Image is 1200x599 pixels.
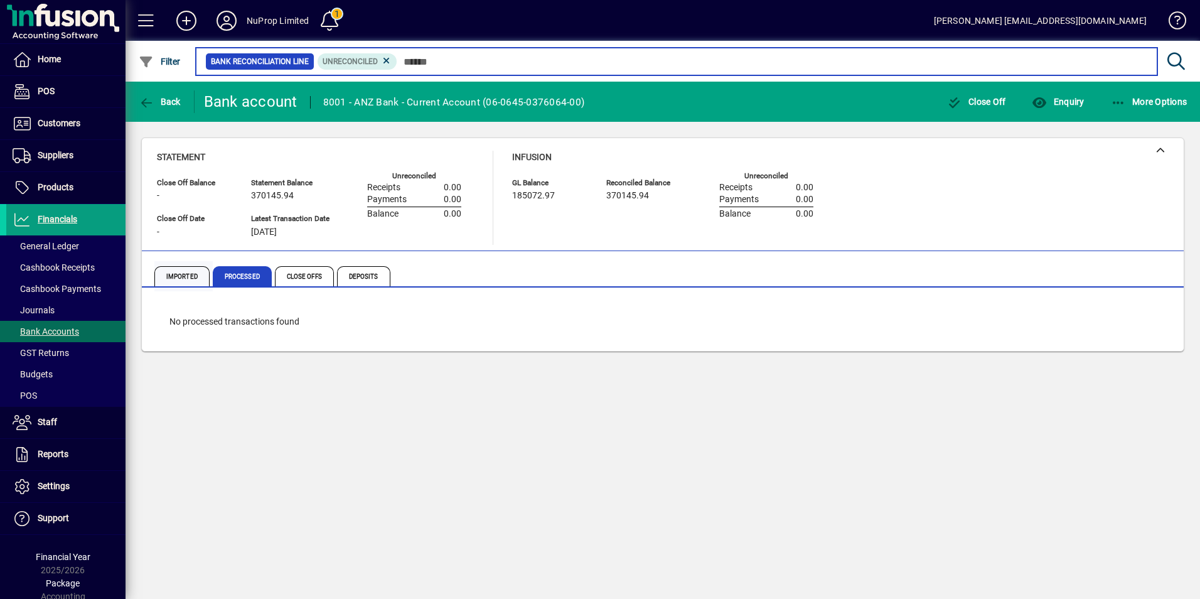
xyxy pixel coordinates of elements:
span: Balance [719,209,751,219]
span: Bank Reconciliation Line [211,55,309,68]
span: Enquiry [1032,97,1084,107]
button: Close Off [944,90,1009,113]
label: Unreconciled [744,172,788,180]
div: Bank account [204,92,297,112]
span: Close Off Balance [157,179,232,187]
span: Latest Transaction Date [251,215,329,223]
a: Customers [6,108,126,139]
span: Cashbook Receipts [13,262,95,273]
span: Settings [38,481,70,491]
a: POS [6,76,126,107]
mat-chip: Reconciliation Status: Unreconciled [318,53,397,70]
div: 8001 - ANZ Bank - Current Account (06-0645-0376064-00) [323,92,585,112]
span: Close Offs [275,266,334,286]
span: 0.00 [444,209,461,219]
a: Budgets [6,364,126,385]
span: Back [139,97,181,107]
span: Deposits [337,266,390,286]
span: Cashbook Payments [13,284,101,294]
span: Budgets [13,369,53,379]
span: Unreconciled [323,57,378,66]
span: Payments [367,195,407,205]
a: Cashbook Receipts [6,257,126,278]
a: GST Returns [6,342,126,364]
span: Statement Balance [251,179,329,187]
button: Profile [206,9,247,32]
span: 370145.94 [606,191,649,201]
button: Back [136,90,184,113]
span: Products [38,182,73,192]
a: Products [6,172,126,203]
span: 0.00 [796,183,813,193]
span: Home [38,54,61,64]
button: More Options [1108,90,1191,113]
a: Suppliers [6,140,126,171]
span: Processed [213,266,272,286]
span: Receipts [367,183,400,193]
span: Close Off [947,97,1006,107]
button: Enquiry [1029,90,1087,113]
span: 185072.97 [512,191,555,201]
label: Unreconciled [392,172,436,180]
a: Home [6,44,126,75]
span: Receipts [719,183,753,193]
span: Financials [38,214,77,224]
span: GST Returns [13,348,69,358]
span: 370145.94 [251,191,294,201]
span: - [157,227,159,237]
a: Reports [6,439,126,470]
a: Staff [6,407,126,438]
span: Customers [38,118,80,128]
span: Imported [154,266,210,286]
div: [PERSON_NAME] [EMAIL_ADDRESS][DOMAIN_NAME] [934,11,1147,31]
span: 0.00 [444,183,461,193]
app-page-header-button: Back [126,90,195,113]
div: No processed transactions found [157,303,1169,341]
span: Reports [38,449,68,459]
span: Close Off Date [157,215,232,223]
span: - [157,191,159,201]
span: Filter [139,57,181,67]
a: Knowledge Base [1159,3,1184,43]
span: POS [38,86,55,96]
span: Payments [719,195,759,205]
span: Journals [13,305,55,315]
span: Bank Accounts [13,326,79,337]
span: 0.00 [796,209,813,219]
a: Bank Accounts [6,321,126,342]
span: Support [38,513,69,523]
a: Cashbook Payments [6,278,126,299]
button: Filter [136,50,184,73]
span: GL Balance [512,179,587,187]
span: Package [46,578,80,588]
span: Suppliers [38,150,73,160]
span: Reconciled Balance [606,179,682,187]
button: Add [166,9,206,32]
span: 0.00 [796,195,813,205]
a: Settings [6,471,126,502]
span: POS [13,391,37,401]
span: General Ledger [13,241,79,251]
a: Support [6,503,126,534]
div: NuProp Limited [247,11,309,31]
span: Staff [38,417,57,427]
span: [DATE] [251,227,277,237]
span: 0.00 [444,195,461,205]
a: POS [6,385,126,406]
span: Financial Year [36,552,90,562]
span: More Options [1111,97,1187,107]
a: Journals [6,299,126,321]
span: Balance [367,209,399,219]
a: General Ledger [6,235,126,257]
